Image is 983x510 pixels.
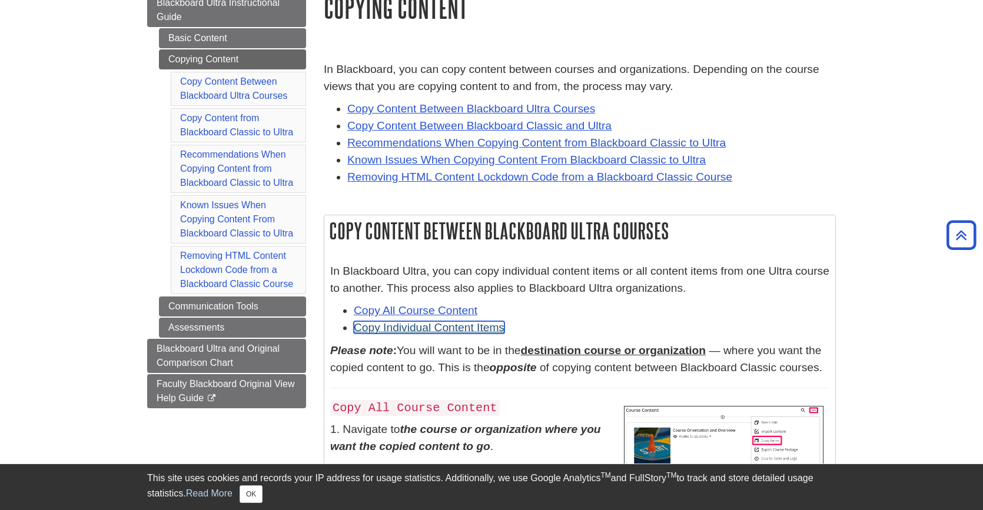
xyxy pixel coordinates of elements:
[330,342,829,376] p: You will want to be in the — where you want the copied content to go. This is the of copying cont...
[180,200,293,238] a: Known Issues When Copying Content From Blackboard Classic to Ultra
[157,344,280,368] span: Blackboard Ultra and Original Comparison Chart
[666,471,676,479] sup: TM
[330,263,829,297] p: In Blackboard Ultra, you can copy individual content items or all content items from one Ultra co...
[159,296,306,316] a: Communication Tools
[159,49,306,69] a: Copying Content
[330,423,601,452] strong: the course or organization where you want the copied content to go
[330,344,397,356] strong: :
[180,149,293,188] a: Recommendations When Copying Content from Blackboard Classic to Ultra
[347,136,726,149] a: Recommendations When Copying Content from Blackboard Classic to Ultra
[180,76,287,101] a: Copy Content Between Blackboard Ultra Courses
[159,318,306,338] a: Assessments
[347,102,595,115] a: Copy Content Between Blackboard Ultra Courses
[354,304,477,316] a: Copy All Course Content
[324,61,836,95] p: In Blackboard, you can copy content between courses and organizations. Depending on the course vi...
[240,485,263,503] button: Close
[330,400,500,416] code: Copy All Course Content
[347,171,732,183] a: Removing HTML Content Lockdown Code from a Blackboard Classic Course
[180,251,293,289] a: Removing HTML Content Lockdown Code from a Blackboard Classic Course
[157,379,294,403] span: Faculty Blackboard Original View Help Guide
[440,462,480,475] em: Content
[354,321,504,334] a: Copy Individual Content Items
[207,395,217,402] i: This link opens in a new window
[521,344,706,356] u: destination course or organization
[159,28,306,48] a: Basic Content
[147,374,306,408] a: Faculty Blackboard Original View Help Guide
[147,339,306,373] a: Blackboard Ultra and Original Comparison Chart
[147,471,836,503] div: This site uses cookies and records your IP address for usage statistics. Additionally, we use Goo...
[600,471,610,479] sup: TM
[186,488,233,498] a: Read More
[180,113,293,137] a: Copy Content from Blackboard Classic to Ultra
[330,344,393,356] em: Please note
[330,421,829,455] p: 1. Navigate to .
[324,215,835,246] h2: Copy Content Between Blackboard Ultra Courses
[490,361,537,374] strong: opposite
[347,119,612,132] a: Copy Content Between Blackboard Classic and Ultra
[347,154,706,166] a: Known Issues When Copying Content From Blackboard Classic to Ultra
[942,227,980,243] a: Back to Top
